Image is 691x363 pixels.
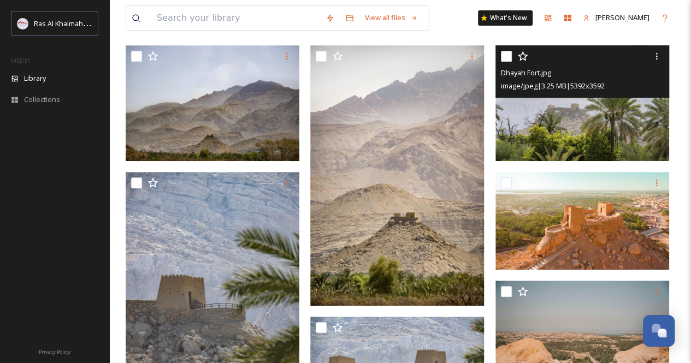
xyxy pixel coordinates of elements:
a: [PERSON_NAME] [577,7,655,28]
span: Dhayah Fort.jpg [501,68,551,78]
img: Dhayah Fort.jpg [126,45,299,161]
img: Dhayah Fort.jpg [495,45,669,161]
span: Collections [24,94,60,105]
span: [PERSON_NAME] [595,13,649,22]
input: Search your library [151,6,320,30]
img: Dhayah fort.jpg [495,172,669,270]
span: Ras Al Khaimah Tourism Development Authority [34,18,188,28]
img: Logo_RAKTDA_RGB-01.png [17,18,28,29]
a: Privacy Policy [39,344,70,358]
img: Dhayah Fort.jpg [310,45,484,306]
span: image/jpeg | 3.25 MB | 5392 x 3592 [501,81,605,91]
span: Privacy Policy [39,348,70,355]
a: View all files [359,7,423,28]
span: Library [24,73,46,84]
a: What's New [478,10,533,26]
span: MEDIA [11,56,30,64]
button: Open Chat [643,315,675,347]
